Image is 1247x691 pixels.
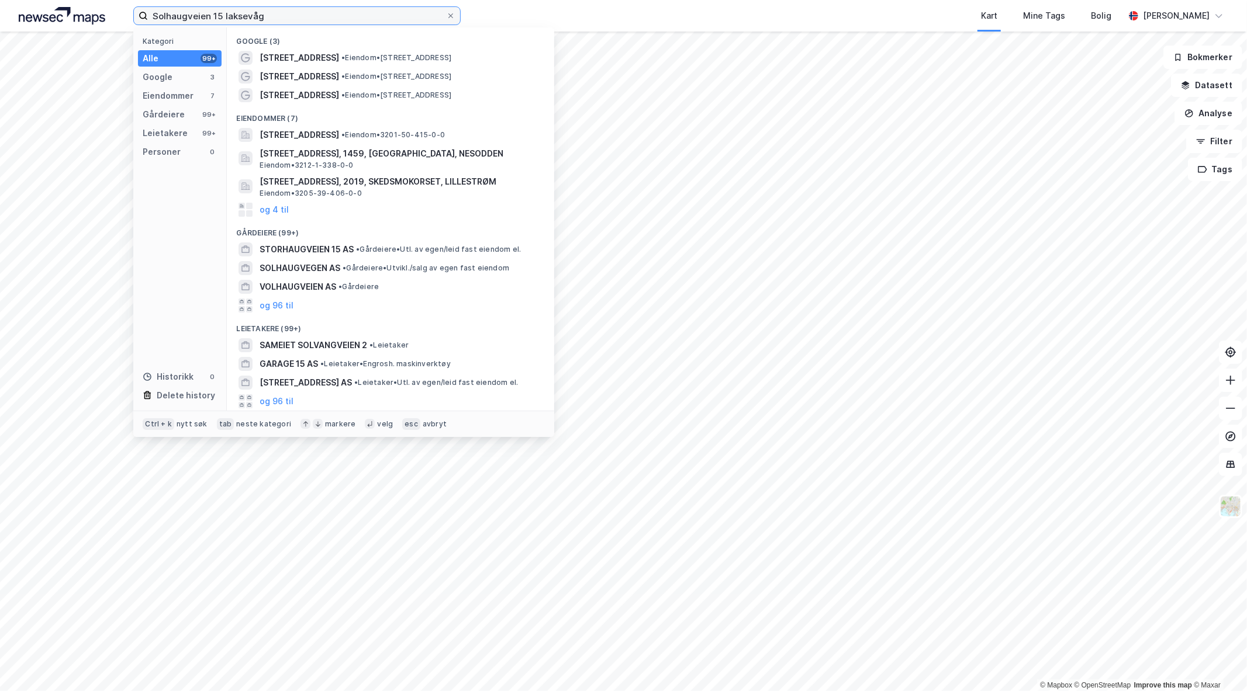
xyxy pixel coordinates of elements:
span: GARAGE 15 AS [260,357,318,371]
button: og 4 til [260,203,289,217]
span: VOLHAUGVEIEN AS [260,280,336,294]
span: • [341,53,345,62]
span: Eiendom • [STREET_ADDRESS] [341,72,451,81]
div: Ctrl + k [143,418,174,430]
span: Eiendom • 3205-39-406-0-0 [260,189,362,198]
div: Mine Tags [1023,9,1065,23]
div: Leietakere [143,126,188,140]
div: Google [143,70,172,84]
span: Eiendom • 3212-1-338-0-0 [260,161,353,170]
button: Filter [1186,130,1242,153]
span: • [369,341,373,349]
input: Søk på adresse, matrikkel, gårdeiere, leietakere eller personer [148,7,446,25]
span: Leietaker [369,341,409,350]
div: neste kategori [236,419,291,429]
iframe: Chat Widget [1189,635,1247,691]
div: Eiendommer [143,89,194,103]
div: Alle [143,51,158,65]
span: Leietaker • Engrosh. maskinverktøy [320,359,451,369]
span: [STREET_ADDRESS], 2019, SKEDSMOKORSET, LILLESTRØM [260,175,540,189]
span: • [341,130,345,139]
span: • [341,91,345,99]
img: logo.a4113a55bc3d86da70a041830d287a7e.svg [19,7,105,25]
span: SAMEIET SOLVANGVEIEN 2 [260,338,367,352]
a: Mapbox [1040,681,1072,689]
div: Bolig [1091,9,1111,23]
span: [STREET_ADDRESS] AS [260,376,352,390]
span: [STREET_ADDRESS] [260,128,339,142]
div: Personer [143,145,181,159]
button: Analyse [1175,102,1242,125]
span: [STREET_ADDRESS] [260,70,339,84]
span: [STREET_ADDRESS] [260,88,339,102]
div: Gårdeiere [143,107,185,121]
div: Eiendommer (7) [227,105,554,126]
span: Gårdeiere • Utl. av egen/leid fast eiendom el. [356,245,521,254]
div: velg [377,419,393,429]
button: og 96 til [260,394,293,408]
img: Z [1220,495,1242,518]
a: OpenStreetMap [1075,681,1131,689]
span: [STREET_ADDRESS], 1459, [GEOGRAPHIC_DATA], NESODDEN [260,147,540,161]
a: Improve this map [1134,681,1192,689]
div: Delete history [157,388,215,402]
div: markere [325,419,355,429]
div: Historikk [143,370,194,384]
div: [PERSON_NAME] [1143,9,1210,23]
div: 99+ [201,129,217,138]
button: Tags [1188,158,1242,181]
span: Eiendom • 3201-50-415-0-0 [341,130,445,140]
button: Datasett [1171,74,1242,97]
div: esc [402,418,420,430]
div: Gårdeiere (99+) [227,219,554,240]
div: 7 [208,91,217,100]
span: Gårdeiere • Utvikl./salg av egen fast eiendom [343,263,509,273]
div: Google (3) [227,27,554,48]
span: Gårdeiere [338,282,379,291]
div: 99+ [201,54,217,63]
span: STORHAUGVEIEN 15 AS [260,242,354,256]
div: 0 [208,372,217,381]
span: Eiendom • [STREET_ADDRESS] [341,91,451,100]
button: Bokmerker [1163,46,1242,69]
span: Eiendom • [STREET_ADDRESS] [341,53,451,62]
div: Kategori [143,37,222,46]
div: Kontrollprogram for chat [1189,635,1247,691]
div: 3 [208,72,217,82]
span: • [338,282,342,291]
div: nytt søk [177,419,208,429]
span: [STREET_ADDRESS] [260,51,339,65]
button: og 96 til [260,298,293,312]
div: tab [217,418,234,430]
span: • [341,72,345,81]
div: Kart [981,9,997,23]
span: • [356,245,360,254]
span: • [343,263,346,272]
div: avbryt [423,419,447,429]
span: • [320,359,324,368]
div: Leietakere (99+) [227,315,554,336]
span: • [354,378,358,387]
span: SOLHAUGVEGEN AS [260,261,340,275]
div: 0 [208,147,217,157]
div: 99+ [201,110,217,119]
span: Leietaker • Utl. av egen/leid fast eiendom el. [354,378,518,387]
